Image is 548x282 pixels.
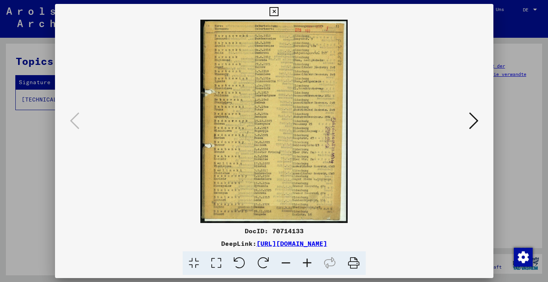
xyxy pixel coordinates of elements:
[55,239,493,248] div: DeepLink:
[514,248,533,267] img: Zustimmung ändern
[82,20,467,223] img: 001.jpg
[513,247,532,266] div: Zustimmung ändern
[257,240,327,247] a: [URL][DOMAIN_NAME]
[55,226,493,236] div: DocID: 70714133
